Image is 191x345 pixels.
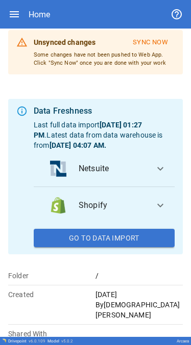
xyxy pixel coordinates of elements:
[50,161,66,177] img: data_logo
[96,289,183,300] p: [DATE]
[79,199,146,211] span: Shopify
[34,51,175,67] p: Some changes have not been pushed to Web App. Click "Sync Now" once you are done with your work
[8,289,96,300] p: Created
[34,120,175,150] p: Last full data import . Latest data from data warehouse is from
[96,300,183,320] p: By [DEMOGRAPHIC_DATA][PERSON_NAME]
[79,163,146,175] span: Netsuite
[8,271,96,281] p: Folder
[50,141,106,149] b: [DATE] 04:07 AM .
[29,339,45,343] span: v 6.0.109
[50,197,66,214] img: data_logo
[154,163,166,175] span: expand_more
[96,271,183,281] p: /
[34,150,175,187] button: data_logoNetsuite
[47,339,73,343] div: Model
[126,34,175,51] button: Sync Now
[2,338,6,342] img: Drivepoint
[8,329,96,339] p: Shared With
[34,38,96,46] b: Unsynced changes
[154,199,166,211] span: expand_more
[8,339,45,343] div: Drivepoint
[34,187,175,224] button: data_logoShopify
[29,10,50,19] div: Home
[177,339,189,343] div: Arcaea
[34,105,175,117] div: Data Freshness
[61,339,73,343] span: v 5.0.2
[34,229,175,247] button: Go To Data Import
